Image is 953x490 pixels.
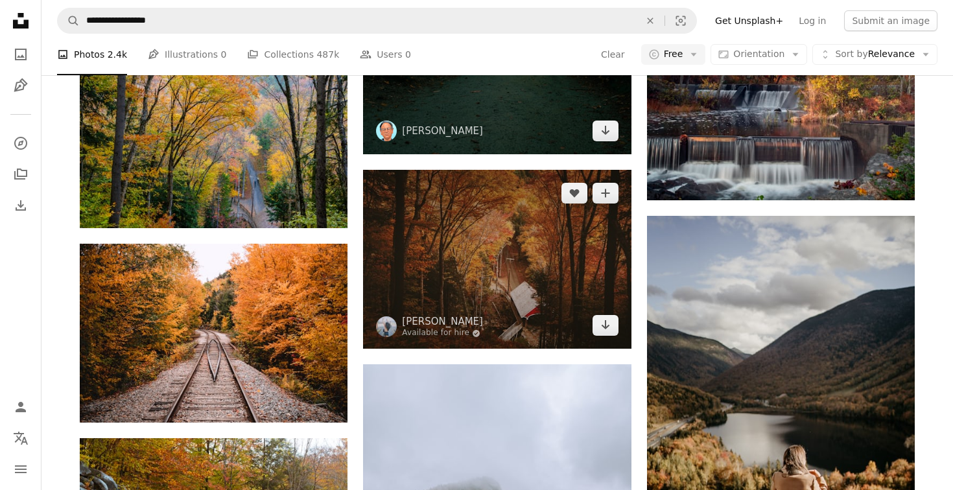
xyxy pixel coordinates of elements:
a: Download [593,121,618,141]
button: Free [641,44,706,65]
a: Users 0 [360,34,411,75]
a: Collections 487k [247,34,339,75]
a: Log in / Sign up [8,394,34,420]
button: Clear [600,44,626,65]
img: Go to Cloris Ying's profile [376,316,397,337]
button: Add to Collection [593,183,618,204]
a: water falls in the forest [647,105,915,117]
a: Illustrations 0 [148,34,226,75]
span: Sort by [835,49,867,59]
a: Available for hire [402,328,483,338]
a: Photos [8,41,34,67]
a: Home — Unsplash [8,8,34,36]
form: Find visuals sitewide [57,8,697,34]
span: 0 [405,47,411,62]
a: Explore [8,130,34,156]
a: [PERSON_NAME] [402,124,483,137]
img: A road surrounded by trees in the fall [80,50,347,228]
img: water falls in the forest [647,22,915,200]
button: Like [561,183,587,204]
a: white and red wooden house surround by trees [363,253,631,265]
a: [PERSON_NAME] [402,315,483,328]
span: Orientation [733,49,784,59]
a: Download [593,315,618,336]
button: Submit an image [844,10,937,31]
button: Sort byRelevance [812,44,937,65]
button: Search Unsplash [58,8,80,33]
a: Illustrations [8,73,34,99]
button: Menu [8,456,34,482]
button: Language [8,425,34,451]
span: 0 [221,47,227,62]
span: Relevance [835,48,915,61]
button: Orientation [711,44,807,65]
a: Collections [8,161,34,187]
span: 487k [316,47,339,62]
button: Clear [636,8,665,33]
img: Go to Bryan Dickerson's profile [376,121,397,141]
a: a train track in the middle of a forest [80,327,347,338]
img: a train track in the middle of a forest [80,244,347,422]
a: A road surrounded by trees in the fall [80,133,347,145]
a: Get Unsplash+ [707,10,791,31]
a: Log in [791,10,834,31]
img: white and red wooden house surround by trees [363,170,631,349]
a: a woman sitting on top of a rock next to a lake [647,411,915,423]
button: Visual search [665,8,696,33]
span: Free [664,48,683,61]
a: Download History [8,192,34,218]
